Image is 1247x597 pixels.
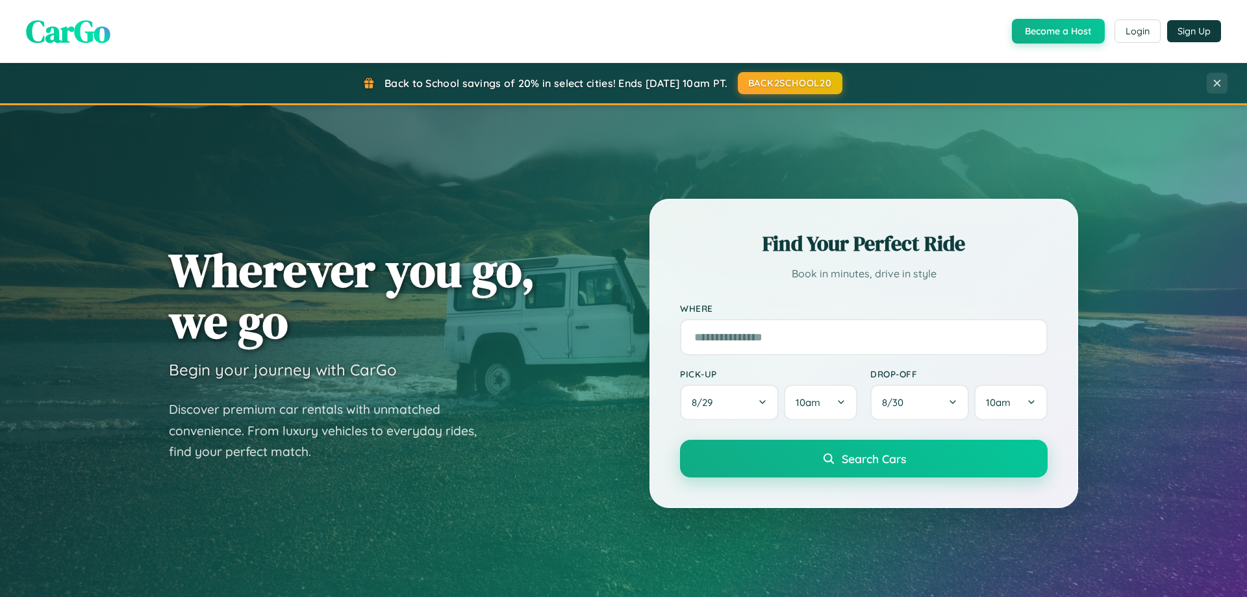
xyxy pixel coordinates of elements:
label: Pick-up [680,368,857,379]
span: 8 / 29 [692,396,719,409]
h2: Find Your Perfect Ride [680,229,1048,258]
button: 10am [974,385,1048,420]
button: 8/30 [870,385,969,420]
label: Drop-off [870,368,1048,379]
button: Search Cars [680,440,1048,477]
p: Book in minutes, drive in style [680,264,1048,283]
button: 8/29 [680,385,779,420]
button: 10am [784,385,857,420]
button: BACK2SCHOOL20 [738,72,842,94]
button: Sign Up [1167,20,1221,42]
span: 10am [986,396,1011,409]
span: Back to School savings of 20% in select cities! Ends [DATE] 10am PT. [384,77,727,90]
span: 8 / 30 [882,396,910,409]
span: Search Cars [842,451,906,466]
label: Where [680,303,1048,314]
p: Discover premium car rentals with unmatched convenience. From luxury vehicles to everyday rides, ... [169,399,494,463]
h3: Begin your journey with CarGo [169,360,397,379]
button: Login [1115,19,1161,43]
span: 10am [796,396,820,409]
span: CarGo [26,10,110,53]
h1: Wherever you go, we go [169,244,535,347]
button: Become a Host [1012,19,1105,44]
